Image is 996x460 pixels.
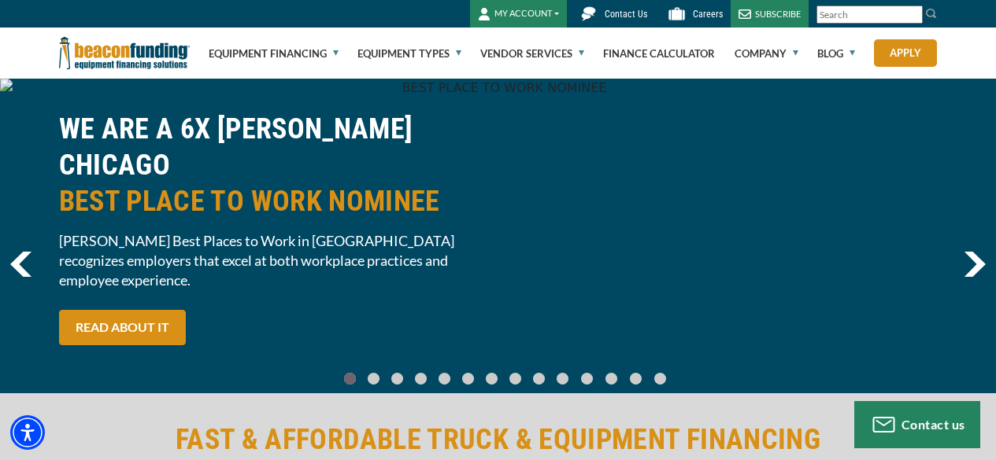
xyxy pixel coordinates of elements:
[59,421,938,458] h2: FAST & AFFORDABLE TRUCK & EQUIPMENT FINANCING
[459,372,478,385] a: Go To Slide 5
[388,372,407,385] a: Go To Slide 2
[59,231,489,290] span: [PERSON_NAME] Best Places to Work in [GEOGRAPHIC_DATA] recognizes employers that excel at both wo...
[603,28,715,79] a: Finance Calculator
[365,372,383,385] a: Go To Slide 1
[816,6,923,24] input: Search
[412,372,431,385] a: Go To Slide 3
[357,28,461,79] a: Equipment Types
[435,372,454,385] a: Go To Slide 4
[854,401,980,448] button: Contact us
[480,28,584,79] a: Vendor Services
[530,372,549,385] a: Go To Slide 8
[554,372,572,385] a: Go To Slide 9
[693,9,723,20] span: Careers
[964,252,986,277] a: next
[10,252,31,277] a: previous
[902,417,965,432] span: Contact us
[59,183,489,219] span: BEST PLACE TO WORK NOMINEE
[483,372,502,385] a: Go To Slide 6
[506,372,525,385] a: Go To Slide 7
[59,28,190,79] img: Beacon Funding Corporation logo
[605,9,647,20] span: Contact Us
[59,111,489,219] h2: WE ARE A 6X [PERSON_NAME] CHICAGO
[10,252,31,277] img: Left Navigator
[626,372,646,385] a: Go To Slide 12
[602,372,621,385] a: Go To Slide 11
[59,310,186,345] a: READ ABOUT IT
[964,252,986,277] img: Right Navigator
[906,9,919,21] a: Clear search text
[341,372,360,385] a: Go To Slide 0
[577,372,597,385] a: Go To Slide 10
[925,7,938,20] img: Search
[650,372,670,385] a: Go To Slide 13
[209,28,339,79] a: Equipment Financing
[735,28,798,79] a: Company
[874,39,937,67] a: Apply
[817,28,855,79] a: Blog
[10,415,45,450] div: Accessibility Menu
